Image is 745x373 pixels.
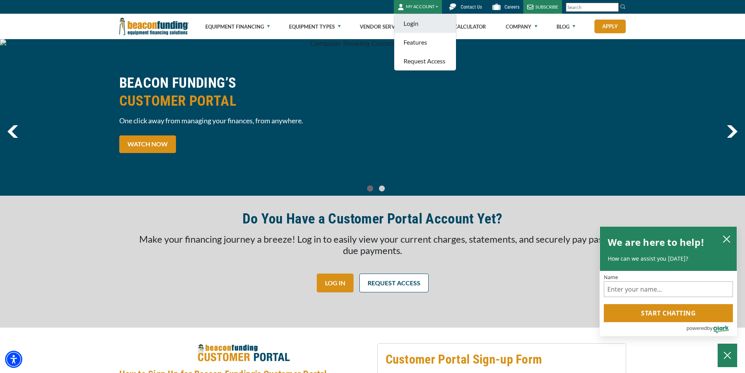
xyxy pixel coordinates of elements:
a: Apply [594,20,626,33]
a: Company [506,14,537,39]
span: powered [686,323,707,333]
label: Name [604,275,733,280]
a: Vendor Services [360,14,411,39]
a: Blog [557,14,575,39]
a: REQUEST ACCESS [359,274,429,292]
img: Right Navigator [727,125,738,138]
a: Equipment Financing [205,14,270,39]
a: LOG IN [317,274,354,292]
button: Close Chatbox [718,344,737,367]
a: Features [394,33,456,52]
a: Request Access [394,52,456,70]
a: Powered by Olark [686,323,737,336]
a: Go To Slide 0 [366,185,375,192]
a: Finance Calculator [431,14,486,39]
h2: We are here to help! [608,234,704,250]
input: Search [566,3,619,12]
input: Name [604,281,733,297]
span: by [707,323,713,333]
a: WATCH NOW [119,135,176,153]
h2: Do You Have a Customer Portal Account Yet? [242,210,502,228]
span: One click away from managing your finances, from anywhere. [119,116,368,126]
span: Contact Us [461,4,482,10]
a: Go To Slide 1 [377,185,387,192]
span: Make your financing journey a breeze! Log in to easily view your current charges, statements, and... [139,233,606,256]
a: Clear search text [610,4,617,11]
button: Start chatting [604,304,733,322]
a: Equipment Types [289,14,341,39]
span: CUSTOMER PORTAL [119,92,368,110]
img: Beacon Funding Corporation logo [119,14,189,39]
a: previous [7,125,18,138]
h3: Customer Portal Sign-up Form [386,351,618,367]
a: Login [394,14,456,33]
a: next [727,125,738,138]
img: Search [620,4,626,10]
img: Left Navigator [7,125,18,138]
button: close chatbox [720,233,733,244]
p: How can we assist you [DATE]? [608,255,729,263]
span: Careers [504,4,519,10]
h2: BEACON FUNDING’S [119,74,368,110]
div: olark chatbox [600,226,737,337]
div: Accessibility Menu [5,351,22,368]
